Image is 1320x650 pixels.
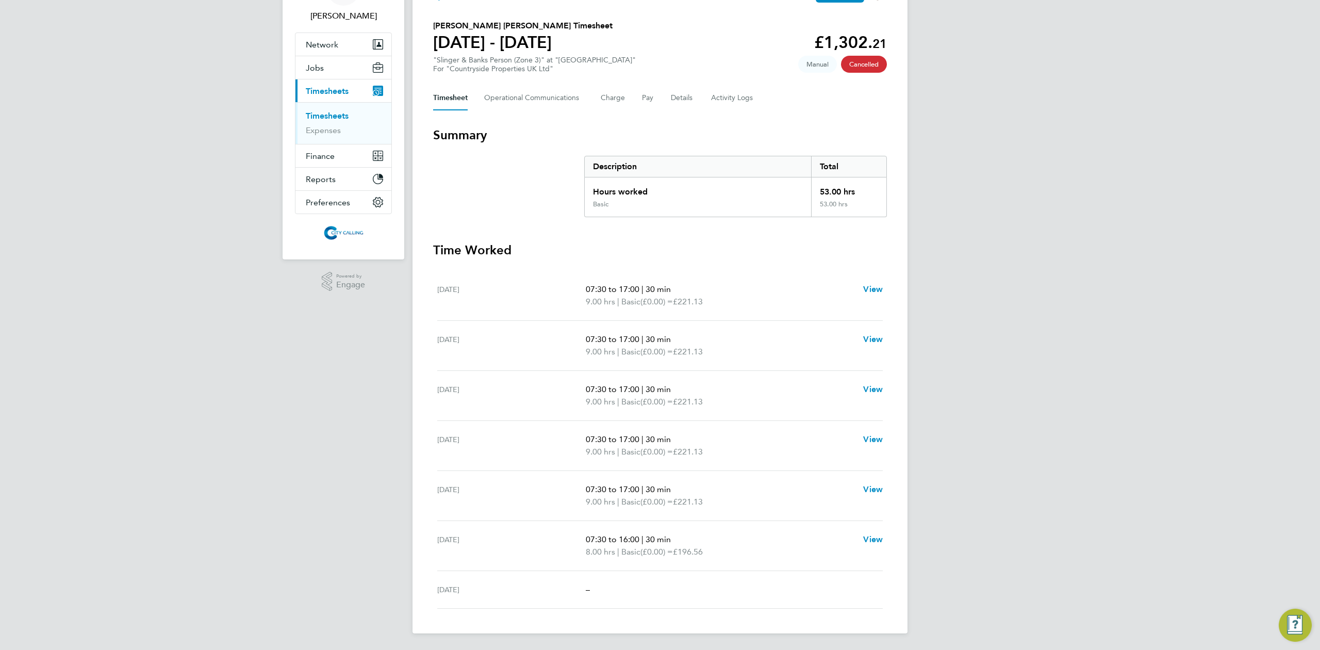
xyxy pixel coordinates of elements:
span: 07:30 to 17:00 [586,484,639,494]
span: £221.13 [673,397,703,407]
span: 07:30 to 17:00 [586,284,639,294]
button: Details [671,86,695,110]
span: Finance [306,151,335,161]
span: 9.00 hrs [586,447,615,457]
span: 9.00 hrs [586,347,615,356]
span: | [617,497,619,507]
h1: [DATE] - [DATE] [433,32,613,53]
a: View [863,383,883,396]
div: 53.00 hrs [811,177,886,200]
h3: Summary [433,127,887,143]
button: Jobs [295,56,391,79]
span: – [586,584,590,594]
span: Basic [621,446,640,458]
button: Operational Communications [484,86,584,110]
span: £196.56 [673,547,703,557]
a: View [863,283,883,296]
span: Preferences [306,198,350,207]
span: £221.13 [673,297,703,306]
span: | [617,397,619,407]
span: | [641,334,643,344]
span: 9.00 hrs [586,497,615,507]
span: View [863,484,883,494]
span: This timesheet has been cancelled. [841,56,887,73]
span: (£0.00) = [640,447,673,457]
a: Timesheets [306,111,349,121]
span: Timesheets [306,86,349,96]
div: Basic [593,200,608,208]
span: | [641,284,643,294]
div: [DATE] [437,583,586,596]
div: "Slinger & Banks Person (Zone 3)" at "[GEOGRAPHIC_DATA]" [433,56,636,73]
div: [DATE] [437,533,586,558]
span: 30 min [646,534,671,544]
span: 9.00 hrs [586,297,615,306]
span: (£0.00) = [640,347,673,356]
div: For "Countryside Properties UK Ltd" [433,64,636,73]
button: Pay [642,86,654,110]
span: | [617,447,619,457]
div: [DATE] [437,283,586,308]
a: View [863,483,883,496]
span: 21 [872,36,887,51]
span: Basic [621,546,640,558]
span: 8.00 hrs [586,547,615,557]
button: Timesheets [295,79,391,102]
span: | [641,384,643,394]
div: Timesheets [295,102,391,144]
a: Powered byEngage [322,272,366,291]
img: citycalling-logo-retina.png [321,224,366,241]
span: View [863,434,883,444]
span: £221.13 [673,347,703,356]
span: Raje Saravanamuthu [295,10,392,22]
span: 07:30 to 17:00 [586,334,639,344]
span: Basic [621,396,640,408]
button: Engage Resource Center [1279,609,1312,642]
span: (£0.00) = [640,497,673,507]
span: 30 min [646,284,671,294]
a: View [863,333,883,346]
span: (£0.00) = [640,297,673,306]
span: This timesheet was manually created. [798,56,837,73]
button: Timesheet [433,86,468,110]
div: [DATE] [437,383,586,408]
div: [DATE] [437,433,586,458]
h3: Time Worked [433,242,887,258]
span: | [617,347,619,356]
a: View [863,433,883,446]
span: | [641,434,643,444]
span: View [863,384,883,394]
app-decimal: £1,302. [814,32,887,52]
div: Description [585,156,811,177]
a: Expenses [306,125,341,135]
span: Reports [306,174,336,184]
span: 07:30 to 17:00 [586,434,639,444]
span: | [617,547,619,557]
span: View [863,334,883,344]
span: 30 min [646,384,671,394]
span: | [641,484,643,494]
button: Finance [295,144,391,167]
section: Timesheet [433,127,887,609]
div: Summary [584,156,887,217]
span: (£0.00) = [640,397,673,407]
span: Basic [621,296,640,308]
span: View [863,284,883,294]
span: 30 min [646,484,671,494]
span: Basic [621,496,640,508]
span: £221.13 [673,497,703,507]
button: Network [295,33,391,56]
span: 30 min [646,334,671,344]
span: | [617,297,619,306]
span: Engage [336,281,365,289]
span: £221.13 [673,447,703,457]
span: 30 min [646,434,671,444]
div: 53.00 hrs [811,200,886,217]
h2: [PERSON_NAME] [PERSON_NAME] Timesheet [433,20,613,32]
button: Reports [295,168,391,190]
span: Jobs [306,63,324,73]
div: Total [811,156,886,177]
button: Preferences [295,191,391,214]
span: | [641,534,643,544]
span: 07:30 to 17:00 [586,384,639,394]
